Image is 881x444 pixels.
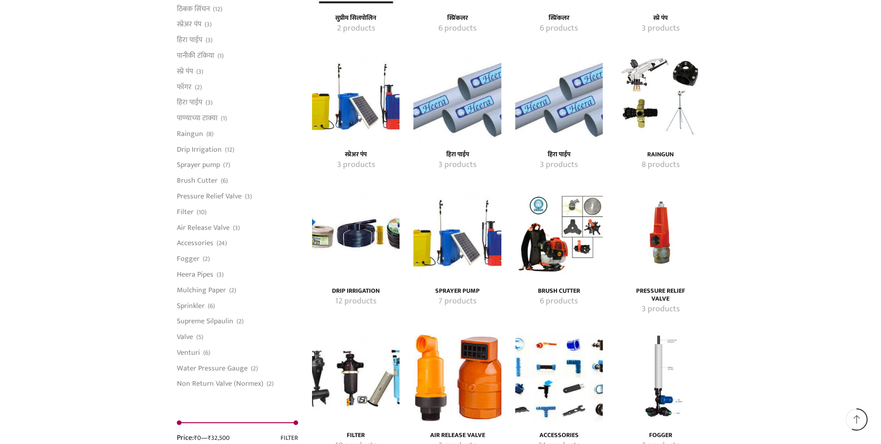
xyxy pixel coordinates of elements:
[177,314,233,329] a: Supreme Silpaulin
[177,142,222,157] a: Drip Irrigation
[525,296,593,308] a: Visit product category Brush Cutter
[206,129,213,139] span: (8)
[208,432,230,443] span: ₹32,500
[525,287,593,295] h4: Brush Cutter
[525,432,593,439] h4: Accessories
[312,190,400,277] a: Visit product category Drip Irrigation
[413,334,501,421] img: Air Release Valve
[424,296,491,308] a: Visit product category Sprayer pump
[642,303,680,315] mark: 3 products
[424,432,491,439] h4: Air Release Valve
[217,270,224,279] span: (3)
[196,333,203,342] span: (5)
[413,53,501,141] a: Visit product category हिरा पाईप
[617,53,704,141] img: Raingun
[177,298,205,314] a: Sprinkler
[424,14,491,22] h4: स्प्रिंकलर
[177,360,248,376] a: Water Pressure Gauge
[627,159,694,171] a: Visit product category Raingun
[617,190,704,277] a: Visit product category Pressure Relief Valve
[225,145,234,154] span: (12)
[525,23,593,35] a: Visit product category स्प्रिंकलर
[525,151,593,159] h4: हिरा पाईप
[617,334,704,421] img: Fogger
[515,334,603,421] img: Accessories
[540,23,578,35] mark: 6 products
[322,432,389,439] h4: Filter
[525,14,593,22] h4: स्प्रिंकलर
[177,251,200,267] a: Fogger
[413,190,501,277] img: Sprayer pump
[424,159,491,171] a: Visit product category हिरा पाईप
[515,190,603,277] a: Visit product category Brush Cutter
[196,67,203,76] span: (3)
[322,151,389,159] h4: स्प्रेअर पंप
[221,176,228,185] span: (6)
[177,432,230,443] div: Price: —
[642,23,680,35] mark: 3 products
[617,190,704,277] img: Pressure Relief Valve
[515,53,603,141] a: Visit product category हिरा पाईप
[322,287,389,295] h4: Drip Irrigation
[424,14,491,22] a: Visit product category स्प्रिंकलर
[203,254,210,264] span: (2)
[525,159,593,171] a: Visit product category हिरा पाईप
[627,432,694,439] a: Visit product category Fogger
[515,53,603,141] img: हिरा पाईप
[322,151,389,159] a: Visit product category स्प्रेअर पंप
[206,36,212,45] span: (3)
[515,334,603,421] a: Visit product category Accessories
[438,296,476,308] mark: 7 products
[424,287,491,295] h4: Sprayer pump
[413,334,501,421] a: Visit product category Air Release Valve
[177,235,213,251] a: Accessories
[208,302,215,311] span: (6)
[177,79,192,95] a: फॉगर
[515,190,603,277] img: Brush Cutter
[312,53,400,141] img: स्प्रेअर पंप
[206,98,212,107] span: (3)
[627,151,694,159] h4: Raingun
[177,111,218,126] a: पाण्याच्या टाक्या
[229,286,236,295] span: (2)
[424,151,491,159] h4: हिरा पाईप
[540,296,578,308] mark: 6 products
[205,20,212,29] span: (3)
[177,157,220,173] a: Sprayer pump
[312,190,400,277] img: Drip Irrigation
[424,432,491,439] a: Visit product category Air Release Valve
[177,17,201,32] a: स्प्रेअर पंप
[525,432,593,439] a: Visit product category Accessories
[322,14,389,22] a: Visit product category सुप्रीम सिलपोलिन
[438,159,476,171] mark: 3 products
[627,287,694,303] a: Visit product category Pressure Relief Valve
[627,151,694,159] a: Visit product category Raingun
[627,432,694,439] h4: Fogger
[177,95,202,111] a: हिरा पाईप
[177,282,226,298] a: Mulching Paper
[218,51,224,61] span: (1)
[251,364,258,373] span: (2)
[221,114,227,123] span: (1)
[312,334,400,421] a: Visit product category Filter
[438,23,476,35] mark: 6 products
[217,239,227,248] span: (24)
[194,432,201,443] span: ₹0
[525,151,593,159] a: Visit product category हिरा पाईप
[322,23,389,35] a: Visit product category सुप्रीम सिलपोलिन
[627,14,694,22] h4: स्प्रे पंप
[617,53,704,141] a: Visit product category Raingun
[642,159,680,171] mark: 8 products
[322,296,389,308] a: Visit product category Drip Irrigation
[177,48,214,64] a: पानीकी टंकिया
[177,329,193,345] a: Valve
[525,14,593,22] a: Visit product category स्प्रिंकलर
[337,159,375,171] mark: 3 products
[322,287,389,295] a: Visit product category Drip Irrigation
[322,432,389,439] a: Visit product category Filter
[177,173,218,189] a: Brush Cutter
[197,208,206,217] span: (10)
[540,159,578,171] mark: 3 products
[627,303,694,315] a: Visit product category Pressure Relief Valve
[322,159,389,171] a: Visit product category स्प्रेअर पंप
